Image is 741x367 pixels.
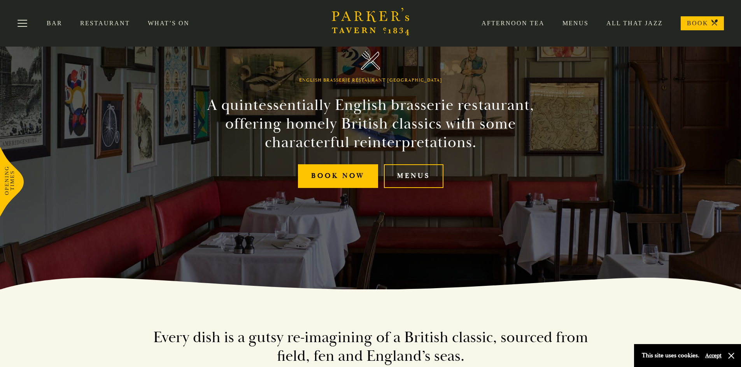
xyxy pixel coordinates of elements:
button: Close and accept [727,352,735,360]
button: Accept [705,352,722,359]
a: Menus [384,164,443,188]
img: Parker's Tavern Brasserie Cambridge [361,51,380,70]
p: This site uses cookies. [642,350,699,361]
h2: Every dish is a gutsy re-imagining of a British classic, sourced from field, fen and England’s seas. [149,328,592,365]
h1: English Brasserie Restaurant [GEOGRAPHIC_DATA] [299,78,442,83]
h2: A quintessentially English brasserie restaurant, offering homely British classics with some chara... [193,96,548,152]
a: Book Now [298,164,378,188]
